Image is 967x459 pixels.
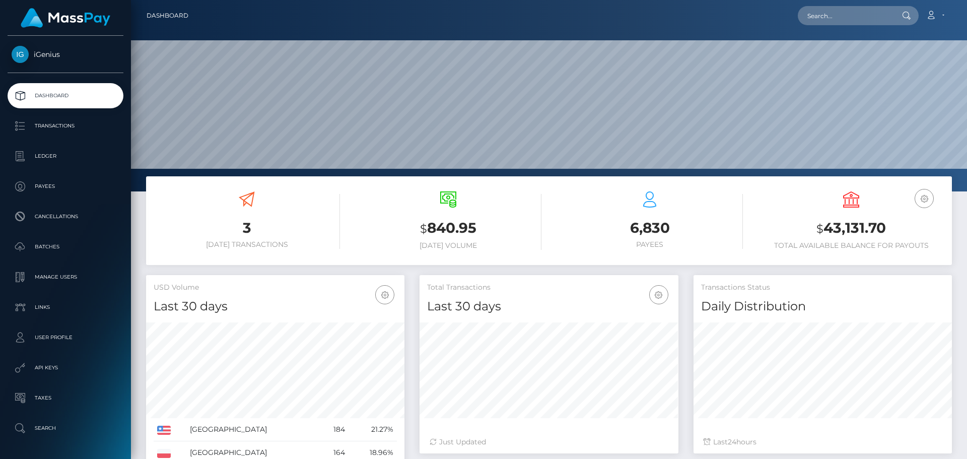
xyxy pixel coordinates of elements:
h3: 3 [154,218,340,238]
p: API Keys [12,360,119,375]
p: Cancellations [12,209,119,224]
div: Last hours [704,437,942,447]
span: 24 [728,437,736,446]
p: Taxes [12,390,119,406]
input: Search... [798,6,892,25]
img: PL.png [157,449,171,458]
p: Ledger [12,149,119,164]
a: Ledger [8,144,123,169]
h3: 43,131.70 [758,218,944,239]
p: Payees [12,179,119,194]
h6: Total Available Balance for Payouts [758,241,944,250]
h3: 6,830 [557,218,743,238]
td: 184 [319,418,349,441]
a: API Keys [8,355,123,380]
img: US.png [157,426,171,435]
h5: Total Transactions [427,283,670,293]
a: Search [8,416,123,441]
small: $ [420,222,427,236]
a: Cancellations [8,204,123,229]
a: Links [8,295,123,320]
h6: [DATE] Transactions [154,240,340,249]
img: iGenius [12,46,29,63]
a: Payees [8,174,123,199]
p: Dashboard [12,88,119,103]
a: Taxes [8,385,123,411]
span: iGenius [8,50,123,59]
p: Search [12,421,119,436]
h3: 840.95 [355,218,541,239]
a: Manage Users [8,265,123,290]
td: 21.27% [349,418,397,441]
h4: Last 30 days [427,298,670,315]
p: Manage Users [12,270,119,285]
h6: Payees [557,240,743,249]
a: Dashboard [147,5,188,26]
a: Transactions [8,113,123,139]
td: [GEOGRAPHIC_DATA] [186,418,319,441]
div: Just Updated [430,437,668,447]
a: Dashboard [8,83,123,108]
p: User Profile [12,330,119,345]
p: Links [12,300,119,315]
h4: Last 30 days [154,298,397,315]
a: Batches [8,234,123,259]
h5: Transactions Status [701,283,944,293]
img: MassPay Logo [21,8,110,28]
a: User Profile [8,325,123,350]
h5: USD Volume [154,283,397,293]
h4: Daily Distribution [701,298,944,315]
h6: [DATE] Volume [355,241,541,250]
p: Transactions [12,118,119,134]
p: Batches [12,239,119,254]
small: $ [816,222,823,236]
